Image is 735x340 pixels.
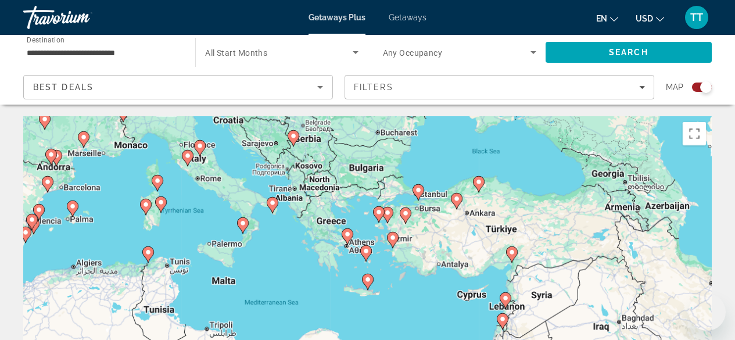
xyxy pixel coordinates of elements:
span: en [596,14,607,23]
span: USD [636,14,653,23]
span: TT [690,12,703,23]
span: Map [666,79,683,95]
button: Filters [345,75,654,99]
input: Select destination [27,46,180,60]
button: Change language [596,10,618,27]
a: Travorium [23,2,139,33]
iframe: Button to launch messaging window [689,294,726,331]
span: Search [609,48,648,57]
span: Destination [27,35,64,44]
span: Any Occupancy [383,48,443,58]
span: All Start Months [205,48,267,58]
a: Getaways [389,13,426,22]
span: Best Deals [33,83,94,92]
button: Change currency [636,10,664,27]
button: Search [546,42,712,63]
span: Filters [354,83,393,92]
a: Getaways Plus [309,13,365,22]
button: Toggle fullscreen view [683,122,706,145]
mat-select: Sort by [33,80,323,94]
button: User Menu [682,5,712,30]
